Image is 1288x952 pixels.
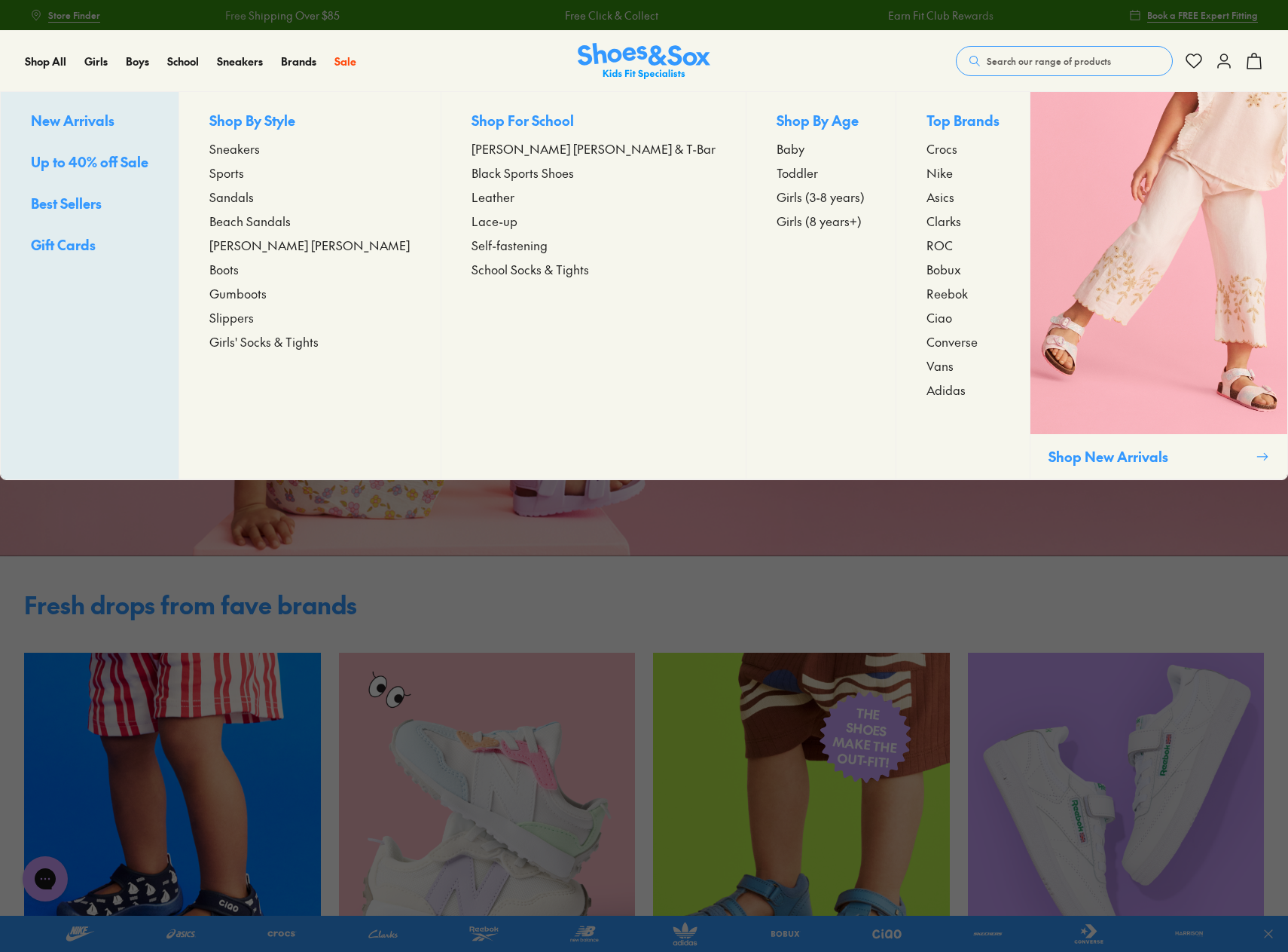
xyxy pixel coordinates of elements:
a: School [167,54,199,69]
span: Best Sellers [31,194,102,213]
a: Earn Fit Club Rewards [887,8,993,23]
span: Store Finder [48,8,100,22]
a: Sports [209,164,410,182]
span: Girls (8 years+) [777,212,862,230]
a: Free Shipping Over $85 [224,8,339,23]
span: Self-fastening [472,236,548,254]
span: Bobux [926,260,961,278]
span: Girls [84,54,108,69]
a: Gumboots [209,284,410,302]
button: Search our range of products [956,46,1173,76]
a: Ciao [926,308,1000,326]
span: Lace-up [472,212,517,230]
span: Vans [926,357,954,375]
a: Self-fastening [472,236,716,254]
a: Clarks [926,212,1000,230]
span: Gift Cards [31,235,96,254]
span: Adidas [926,381,966,399]
img: SNS_WEBASSETS_CollectionHero_Shop_Girls_1280x1600_1.png [1030,92,1287,434]
span: Sandals [209,188,254,206]
span: Beach Sandals [209,212,291,230]
span: Slippers [209,308,254,326]
span: Reebok [926,284,968,302]
span: ROC [926,236,953,254]
span: Brands [281,54,316,69]
a: Sandals [209,188,410,206]
a: ROC [926,236,1000,254]
p: Shop By Age [777,110,865,133]
a: Sale [334,54,356,69]
a: Adidas [926,381,1000,399]
a: Boots [209,260,410,278]
a: [PERSON_NAME] [PERSON_NAME] [209,236,410,254]
span: Baby [777,139,804,158]
span: Sports [209,164,244,182]
a: Toddler [777,164,865,182]
a: Nike [926,164,1000,182]
a: Up to 40% off Sale [31,152,148,175]
a: Store Finder [30,2,100,29]
span: Leather [472,188,514,206]
a: Lace-up [472,212,716,230]
a: Slippers [209,308,410,326]
span: Boys [126,54,149,69]
a: Free Click & Collect [564,8,658,23]
span: Clarks [926,212,961,230]
img: SNS_Logo_Responsive.svg [578,43,710,80]
a: Bobux [926,260,1000,278]
span: THE SHOES MAKE THE OUT-FIT! [830,703,901,771]
a: Girls [84,54,108,69]
a: School Socks & Tights [472,260,716,278]
a: New Arrivals [31,110,148,133]
a: Crocs [926,139,1000,158]
a: Beach Sandals [209,212,410,230]
a: Best Sellers [31,193,148,216]
span: Search our range of products [987,54,1111,68]
span: Nike [926,164,953,182]
span: Book a FREE Expert Fitting [1147,8,1258,22]
span: Gumboots [209,284,267,302]
span: School [167,54,199,69]
a: [PERSON_NAME] [PERSON_NAME] & T-Bar [472,139,716,158]
p: Shop New Arrivals [1048,446,1249,467]
span: Shop All [25,54,66,69]
p: Shop For School [472,110,716,133]
a: Brands [281,54,316,69]
span: Black Sports Shoes [472,164,574,182]
span: New Arrivals [31,111,114,130]
a: Shoes & Sox [578,43,710,80]
a: Sneakers [209,139,410,158]
a: Shop New Arrivals [1030,92,1287,479]
span: Converse [926,332,978,350]
span: Toddler [777,164,818,182]
a: Vans [926,357,1000,375]
a: Girls' Socks & Tights [209,332,410,350]
p: Shop By Style [209,110,410,133]
iframe: Gorgias live chat messenger [15,851,75,907]
span: Crocs [926,139,957,158]
a: Book a FREE Expert Fitting [1129,2,1258,29]
span: Ciao [926,308,952,326]
a: Converse [926,332,1000,350]
span: School Socks & Tights [472,260,589,278]
span: Girls' Socks & Tights [209,332,319,350]
a: Boys [126,54,149,69]
a: Baby [777,139,865,158]
a: Gift Cards [31,234,148,258]
a: Girls (8 years+) [777,212,865,230]
a: Leather [472,188,716,206]
a: Girls (3-8 years) [777,188,865,206]
span: Sneakers [217,54,263,69]
span: Up to 40% off Sale [31,152,148,171]
a: Sneakers [217,54,263,69]
p: Top Brands [926,110,1000,133]
a: Asics [926,188,1000,206]
a: Black Sports Shoes [472,164,716,182]
span: Asics [926,188,954,206]
span: Sale [334,54,356,69]
a: Reebok [926,284,1000,302]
